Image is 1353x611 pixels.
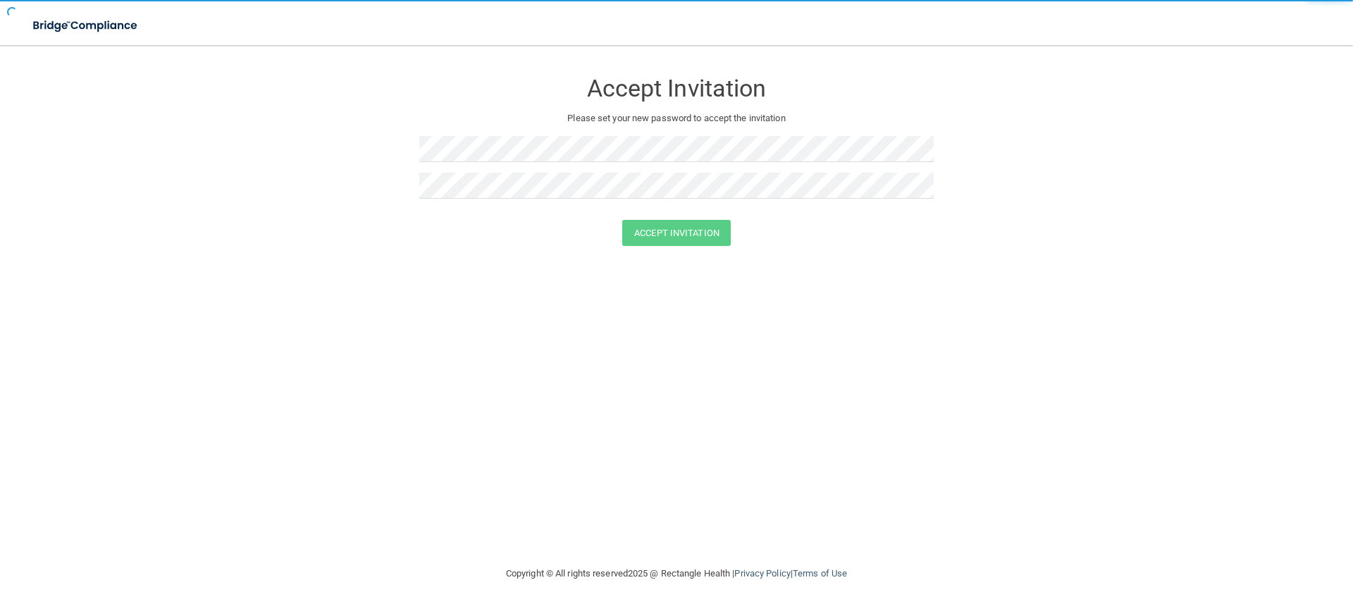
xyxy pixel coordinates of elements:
[793,568,847,579] a: Terms of Use
[430,110,923,127] p: Please set your new password to accept the invitation
[419,75,934,101] h3: Accept Invitation
[419,551,934,596] div: Copyright © All rights reserved 2025 @ Rectangle Health | |
[21,11,151,40] img: bridge_compliance_login_screen.278c3ca4.svg
[622,220,731,246] button: Accept Invitation
[734,568,790,579] a: Privacy Policy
